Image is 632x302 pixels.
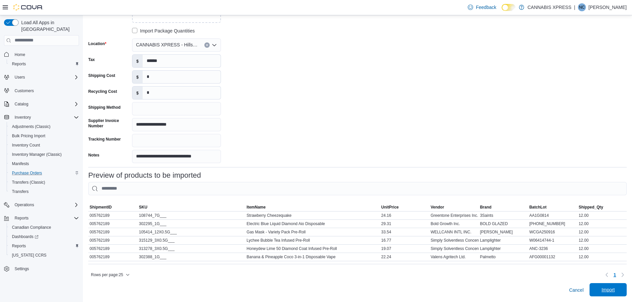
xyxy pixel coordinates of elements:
[88,253,138,261] div: 005762189
[12,87,36,95] a: Customers
[578,3,586,11] div: Nathan Chan
[9,233,79,241] span: Dashboards
[569,287,584,293] span: Cancel
[132,71,143,83] label: $
[1,200,82,210] button: Operations
[9,60,79,68] span: Reports
[9,242,29,250] a: Reports
[579,205,603,210] span: Shipped_Qty
[245,236,380,244] div: Lychee Bubble Tea Infused Pre-Roll
[139,205,147,210] span: SKU
[7,178,82,187] button: Transfers (Classic)
[88,271,132,279] button: Rows per page:25
[479,211,528,219] div: 3Saints
[577,211,627,219] div: 12.00
[528,211,577,219] div: AA1G0814
[15,101,28,107] span: Catalog
[611,270,619,280] button: Page 1 of 1
[13,4,43,11] img: Cova
[12,265,32,273] a: Settings
[245,211,380,219] div: Strawberry Cheezequake
[245,245,380,253] div: Honeydew Lime 50 Diamond Coat Infused Pre-Roll
[15,215,29,221] span: Reports
[619,271,627,279] button: Next page
[1,264,82,273] button: Settings
[88,236,138,244] div: 005762189
[138,203,246,211] button: SKU
[9,251,49,259] a: [US_STATE] CCRS
[431,205,444,210] span: Vendor
[15,75,25,80] span: Users
[429,220,479,228] div: Bold Growth Inc.
[601,286,615,293] span: Import
[12,73,79,81] span: Users
[380,253,429,261] div: 22.24
[1,99,82,109] button: Catalog
[12,180,45,185] span: Transfers (Classic)
[9,223,79,231] span: Canadian Compliance
[132,55,143,67] label: $
[465,1,499,14] a: Feedback
[479,236,528,244] div: Lamplighter
[9,123,53,131] a: Adjustments (Classic)
[88,89,117,94] label: Recycling Cost
[138,236,246,244] div: 315129_3X0.5G___
[88,152,99,158] label: Notes
[527,3,571,11] p: CANNABIS XPRESS
[603,270,627,280] nav: Pagination for table: MemoryTable from EuiInMemoryTable
[479,203,528,211] button: Brand
[91,272,123,277] span: Rows per page : 25
[15,115,31,120] span: Inventory
[88,171,201,179] h3: Preview of products to be imported
[590,283,627,296] button: Import
[12,113,34,121] button: Inventory
[9,151,64,158] a: Inventory Manager (Classic)
[88,211,138,219] div: 005762189
[9,60,29,68] a: Reports
[479,220,528,228] div: BOLD GLAZED
[138,228,246,236] div: 105414_12X0.5G___
[12,214,31,222] button: Reports
[12,265,79,273] span: Settings
[15,202,34,208] span: Operations
[528,236,577,244] div: W06414744-1
[589,3,627,11] p: [PERSON_NAME]
[138,253,246,261] div: 302388_1G___
[88,118,129,129] label: Supplier Invoice Number
[12,253,46,258] span: [US_STATE] CCRS
[380,220,429,228] div: 29.31
[429,203,479,211] button: Vendor
[88,220,138,228] div: 005762189
[9,169,79,177] span: Purchase Orders
[7,59,82,69] button: Reports
[12,87,79,95] span: Customers
[19,19,79,32] span: Load All Apps in [GEOGRAPHIC_DATA]
[9,233,41,241] a: Dashboards
[479,245,528,253] div: Lamplighter
[12,124,50,129] span: Adjustments (Classic)
[528,245,577,253] div: ANC-3236
[7,223,82,232] button: Canadian Compliance
[1,73,82,82] button: Users
[577,228,627,236] div: 12.00
[9,178,79,186] span: Transfers (Classic)
[4,47,79,291] nav: Complex example
[12,201,79,209] span: Operations
[9,132,48,140] a: Bulk Pricing Import
[7,122,82,131] button: Adjustments (Classic)
[7,241,82,251] button: Reports
[7,251,82,260] button: [US_STATE] CCRS
[613,272,616,278] span: 1
[7,187,82,196] button: Transfers
[12,243,26,249] span: Reports
[9,223,54,231] a: Canadian Compliance
[12,133,45,139] span: Bulk Pricing Import
[9,160,79,168] span: Manifests
[88,105,120,110] label: Shipping Method
[528,228,577,236] div: WCGA250916
[12,51,28,59] a: Home
[15,266,29,272] span: Settings
[7,232,82,241] a: Dashboards
[380,228,429,236] div: 33.54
